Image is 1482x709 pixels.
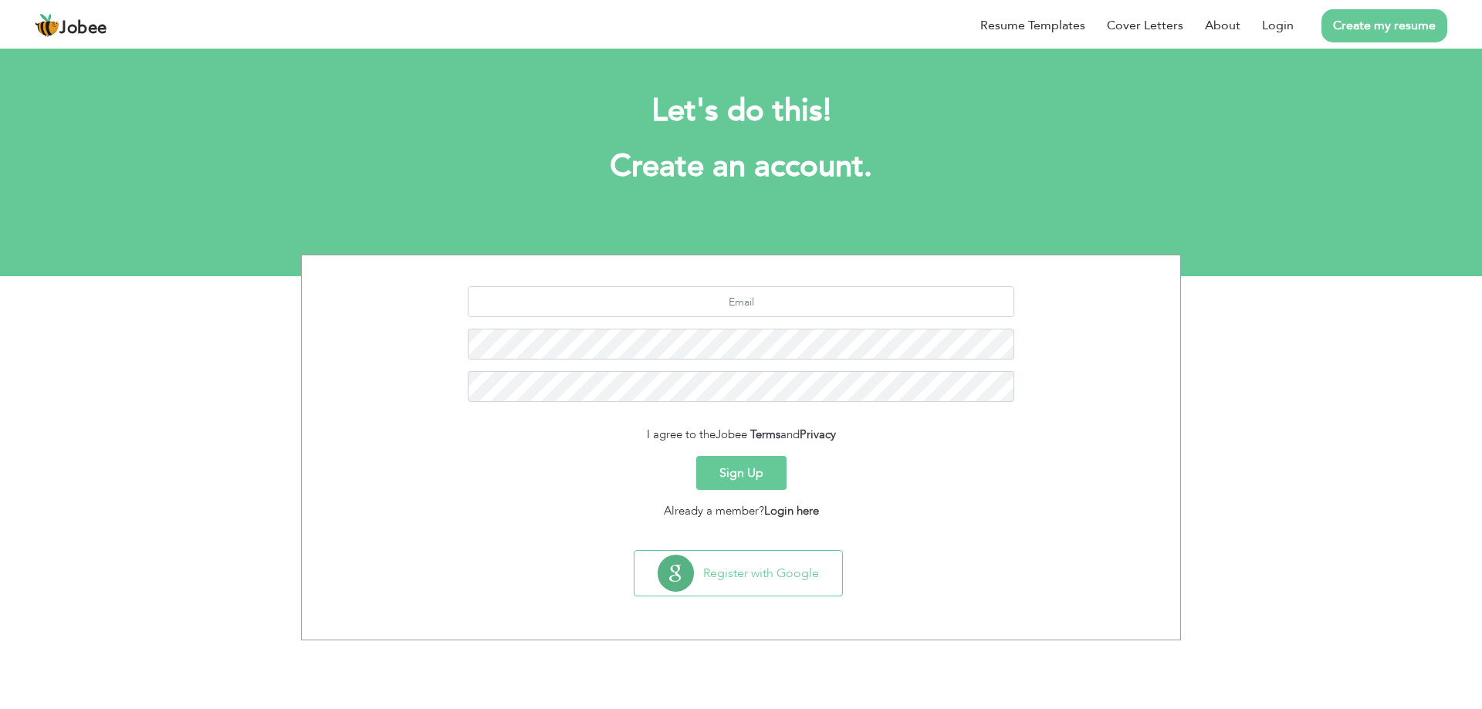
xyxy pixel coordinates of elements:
div: I agree to the and [313,426,1169,444]
a: Create my resume [1321,9,1447,42]
a: About [1205,16,1240,35]
a: Resume Templates [980,16,1085,35]
a: Cover Letters [1107,16,1183,35]
img: jobee.io [35,13,59,38]
a: Login [1262,16,1294,35]
h1: Create an account. [324,147,1158,187]
div: Already a member? [313,502,1169,520]
a: Login here [764,503,819,518]
a: Privacy [800,427,836,442]
input: Email [468,286,1015,317]
span: Jobee [59,20,107,37]
a: Jobee [35,13,107,38]
button: Register with Google [634,551,842,596]
button: Sign Up [696,456,787,490]
h2: Let's do this! [324,91,1158,131]
span: Jobee [716,427,747,442]
a: Terms [750,427,780,442]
